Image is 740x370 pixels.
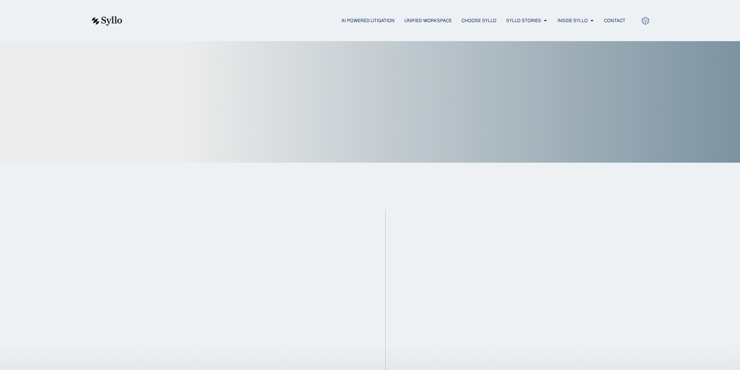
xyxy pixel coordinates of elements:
[91,16,122,26] img: syllo
[461,17,496,24] a: Choose Syllo
[341,17,395,24] a: AI Powered Litigation
[404,17,452,24] a: Unified Workspace
[557,17,588,24] a: Inside Syllo
[506,17,541,24] a: Syllo Stories
[138,17,625,24] nav: Menu
[604,17,625,24] a: Contact
[138,17,625,24] div: Menu Toggle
